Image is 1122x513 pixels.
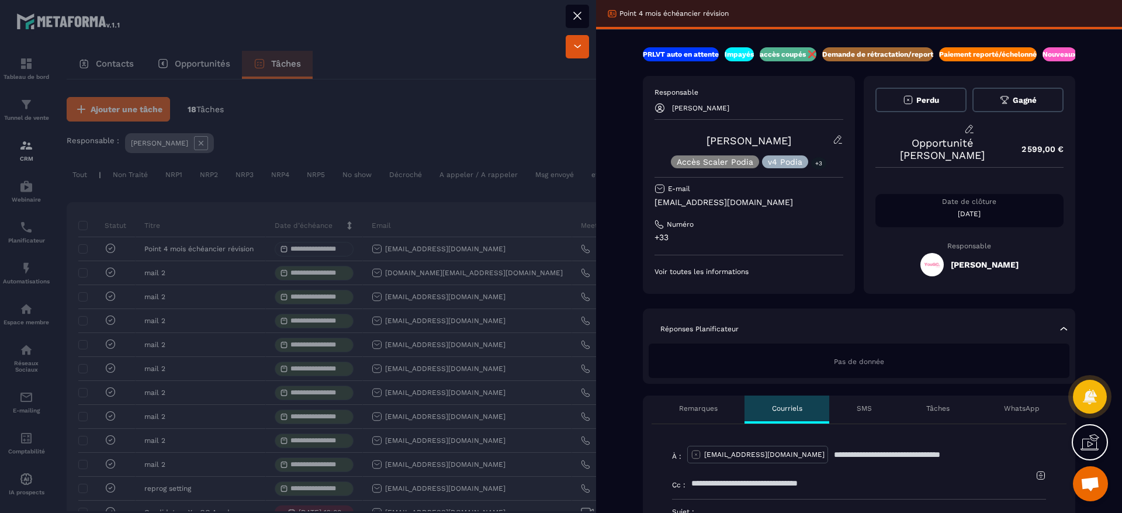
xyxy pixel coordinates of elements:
[725,50,754,59] p: Impayés
[677,158,753,166] p: Accès Scaler Podia
[668,184,690,193] p: E-mail
[654,88,843,97] p: Responsable
[768,158,802,166] p: v4 Podia
[875,242,1064,250] p: Responsable
[951,260,1019,269] h5: [PERSON_NAME]
[972,88,1064,112] button: Gagné
[1043,50,1076,59] p: Nouveaux
[1013,96,1037,105] span: Gagné
[704,450,825,459] p: [EMAIL_ADDRESS][DOMAIN_NAME]
[654,197,843,208] p: [EMAIL_ADDRESS][DOMAIN_NAME]
[822,50,933,59] p: Demande de rétractation/report
[619,9,729,18] p: Point 4 mois échéancier révision
[672,480,685,490] p: Cc :
[672,452,681,461] p: À :
[811,157,826,169] p: +3
[875,209,1064,219] p: [DATE]
[679,404,718,413] p: Remarques
[772,404,802,413] p: Courriels
[667,220,694,229] p: Numéro
[875,137,1010,161] p: Opportunité [PERSON_NAME]
[916,96,939,105] span: Perdu
[926,404,950,413] p: Tâches
[672,104,729,112] p: [PERSON_NAME]
[1010,138,1064,161] p: 2 599,00 €
[760,50,816,59] p: accès coupés ❌
[707,134,791,147] a: [PERSON_NAME]
[857,404,872,413] p: SMS
[654,232,843,243] p: +33
[834,358,884,366] span: Pas de donnée
[1004,404,1040,413] p: WhatsApp
[1073,466,1108,501] a: Ouvrir le chat
[654,267,843,276] p: Voir toutes les informations
[875,197,1064,206] p: Date de clôture
[660,324,739,334] p: Réponses Planificateur
[643,50,719,59] p: PRLVT auto en attente
[875,88,967,112] button: Perdu
[939,50,1037,59] p: Paiement reporté/échelonné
